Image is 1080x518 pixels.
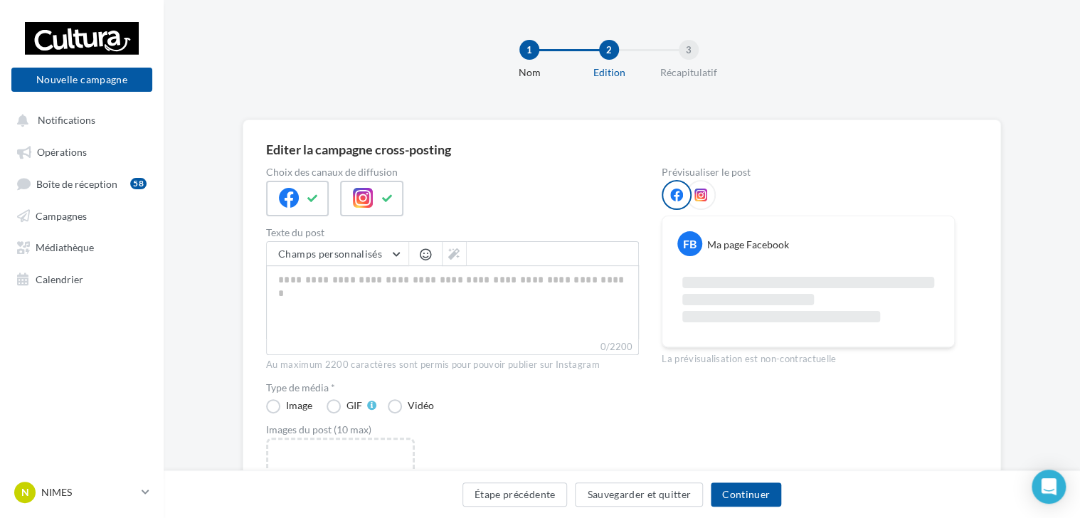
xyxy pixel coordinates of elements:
[677,231,702,256] div: FB
[36,177,117,189] span: Boîte de réception
[9,202,155,228] a: Campagnes
[278,248,382,260] span: Champs personnalisés
[408,401,434,411] div: Vidéo
[1032,470,1066,504] div: Open Intercom Messenger
[130,178,147,189] div: 58
[266,359,639,371] div: Au maximum 2200 caractères sont permis pour pouvoir publier sur Instagram
[484,65,575,80] div: Nom
[9,138,155,164] a: Opérations
[519,40,539,60] div: 1
[266,425,639,435] div: Images du post (10 max)
[37,146,87,158] span: Opérations
[266,143,451,156] div: Editer la campagne cross-posting
[679,40,699,60] div: 3
[707,238,789,252] div: Ma page Facebook
[9,233,155,259] a: Médiathèque
[266,383,639,393] label: Type de média *
[21,485,29,499] span: N
[662,347,955,366] div: La prévisualisation est non-contractuelle
[267,242,408,266] button: Champs personnalisés
[9,265,155,291] a: Calendrier
[711,482,781,507] button: Continuer
[266,339,639,355] label: 0/2200
[36,209,87,221] span: Campagnes
[286,401,312,411] div: Image
[563,65,655,80] div: Edition
[11,68,152,92] button: Nouvelle campagne
[266,167,639,177] label: Choix des canaux de diffusion
[643,65,734,80] div: Récapitulatif
[599,40,619,60] div: 2
[11,479,152,506] a: N NIMES
[462,482,568,507] button: Étape précédente
[41,485,136,499] p: NIMES
[662,167,955,177] div: Prévisualiser le post
[36,241,94,253] span: Médiathèque
[9,170,155,196] a: Boîte de réception58
[36,273,83,285] span: Calendrier
[9,107,149,132] button: Notifications
[346,401,362,411] div: GIF
[38,114,95,126] span: Notifications
[575,482,703,507] button: Sauvegarder et quitter
[266,228,639,238] label: Texte du post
